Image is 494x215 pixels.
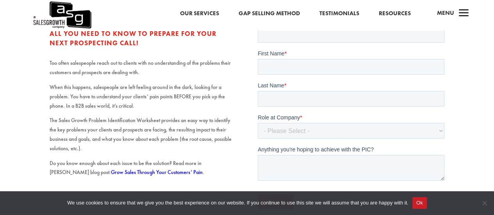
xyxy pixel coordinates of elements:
p: Too often salespeople reach out to clients with no understanding of the problems their customers ... [50,59,236,83]
span: a [456,6,471,21]
span: No [480,199,488,207]
a: Our Services [180,9,219,19]
a: Grow Sales Through Your Customers’ Pain [111,169,203,176]
a: Resources [378,9,410,19]
p: Do you know enough about each issue to be the solution? Read more in [PERSON_NAME] blog post: . [50,159,236,178]
p: When this happens, salespeople are left feeling around in the dark, looking for a problem. You ha... [50,83,236,116]
p: The Sales Growth Problem Identification Worksheet provides an easy way to identify the key proble... [50,116,236,158]
div: All you need to know to prepare for your next prospecting call! [50,29,236,48]
a: Gap Selling Method [238,9,300,19]
span: We use cookies to ensure that we give you the best experience on our website. If you continue to ... [67,199,408,207]
button: Ok [412,197,427,209]
a: Testimonials [319,9,359,19]
span: Menu [437,9,454,17]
